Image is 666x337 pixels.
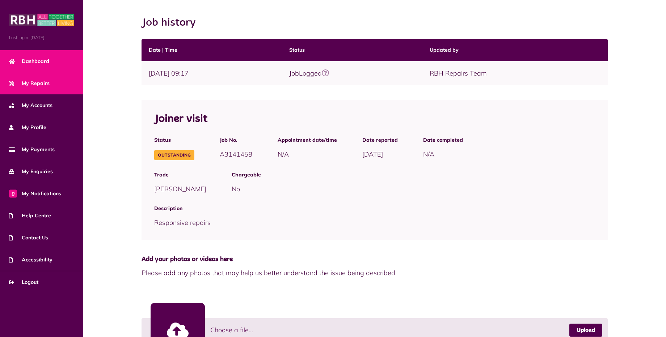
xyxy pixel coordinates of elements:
[9,124,46,131] span: My Profile
[154,205,595,212] span: Description
[282,39,422,61] th: Status
[9,234,48,242] span: Contact Us
[220,136,252,144] span: Job No.
[9,146,55,153] span: My Payments
[142,39,282,61] th: Date | Time
[154,171,206,179] span: Trade
[142,16,608,29] h2: Job history
[422,39,608,61] th: Updated by
[142,61,282,85] td: [DATE] 09:17
[154,185,206,193] span: [PERSON_NAME]
[9,34,74,41] span: Last login: [DATE]
[210,325,253,335] span: Choose a file...
[423,150,434,158] span: N/A
[220,150,252,158] span: A3141458
[278,136,337,144] span: Appointment date/time
[278,150,289,158] span: N/A
[9,13,74,27] img: MyRBH
[9,168,53,175] span: My Enquiries
[9,212,51,219] span: Help Centre
[232,185,240,193] span: No
[9,256,52,264] span: Accessibility
[362,150,383,158] span: [DATE]
[9,189,17,197] span: 0
[154,218,211,227] span: Responsive repairs
[142,268,608,278] span: Please add any photos that may help us better understand the issue being described
[232,171,595,179] span: Chargeable
[9,190,61,197] span: My Notifications
[9,102,52,109] span: My Accounts
[142,255,608,264] span: Add your photos or videos here
[9,57,49,65] span: Dashboard
[9,80,50,87] span: My Repairs
[423,136,463,144] span: Date completed
[154,114,207,124] span: Joiner visit
[154,150,194,160] span: Outstanding
[362,136,398,144] span: Date reported
[154,136,194,144] span: Status
[282,61,422,85] td: JobLogged
[9,278,38,286] span: Logout
[569,324,602,337] a: Upload
[422,61,608,85] td: RBH Repairs Team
